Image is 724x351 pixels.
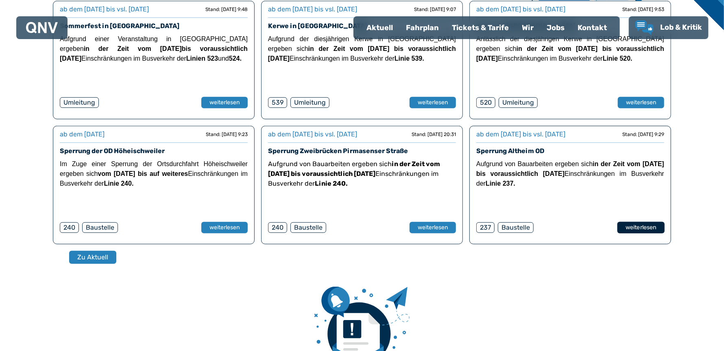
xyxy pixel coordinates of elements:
[60,35,248,62] span: Aufgrund einer Veranstaltung in [GEOGRAPHIC_DATA] ergeben Einschränkungen im Busverkehr der und
[412,131,456,138] div: Stand: [DATE] 20:31
[201,222,248,233] button: weiterlesen
[268,159,456,189] p: Aufgrund von Bauarbeiten ergeben sich Einschränkungen im Busverkehr der
[26,22,58,33] img: QNV Logo
[414,6,456,13] div: Stand: [DATE] 9:07
[410,97,456,108] button: weiterlesen
[445,17,515,38] a: Tickets & Tarife
[476,222,495,233] div: 237
[60,129,105,139] div: ab dem [DATE]
[60,160,248,187] span: Im Zuge einer Sperrung der Ortsdurchfahrt Höheischweiler ergeben sich Einschränkungen im Busverke...
[360,17,399,38] a: Aktuell
[290,222,326,233] div: Baustelle
[476,129,565,139] div: ab dem [DATE] bis vsl. [DATE]
[268,129,357,139] div: ab dem [DATE] bis vsl. [DATE]
[476,4,565,14] div: ab dem [DATE] bis vsl. [DATE]
[60,97,99,108] div: Umleitung
[635,20,702,35] a: Lob & Kritik
[603,55,632,62] strong: Linie 520.
[229,55,242,62] strong: 524.
[617,222,665,234] button: weiterlesen
[499,97,538,108] div: Umleitung
[498,222,534,233] div: Baustelle
[476,147,544,155] a: Sperrung Altheim OD
[476,160,664,187] span: Aufgrund von Bauarbeiten ergeben sich Einschränkungen im Busverkehr der
[268,35,456,62] span: Aufgrund der diesjährigen Kerwe in [GEOGRAPHIC_DATA] ergeben sich Einschränkungen im Busverkehr der
[104,180,134,187] strong: Linie 240.
[26,20,58,36] a: QNV Logo
[410,222,456,233] button: weiterlesen
[69,251,116,264] button: Zu Aktuell
[540,17,571,38] a: Jobs
[571,17,613,38] a: Kontakt
[268,45,456,62] strong: in der Zeit vom [DATE] bis voraussichtlich [DATE]
[60,147,165,155] a: Sperrung der OD Höheischweiler
[618,97,664,108] button: weiterlesen
[476,35,664,62] span: Anlässlich der diesjährigen Kerwe in [GEOGRAPHIC_DATA] ergeben sich Einschränkungen im Busverkehr...
[476,97,495,108] div: 520
[660,23,702,32] span: Lob & Kritik
[399,17,445,38] a: Fahrplan
[622,6,664,13] div: Stand: [DATE] 9:53
[98,170,188,177] strong: vom [DATE] bis auf weiteres
[206,131,248,138] div: Stand: [DATE] 9:23
[395,55,424,62] strong: Linie 539.
[622,131,664,138] div: Stand: [DATE] 9:29
[82,222,118,233] div: Baustelle
[618,222,664,233] a: weiterlesen
[268,97,287,108] div: 539
[268,147,408,155] a: Sperrung Zweibrücken Pirmasenser Straße
[60,4,149,14] div: ab dem [DATE] bis vsl. [DATE]
[315,180,348,187] strong: Linie 240.
[84,45,182,52] strong: in der Zeit vom [DATE]
[60,22,179,30] a: Sommerfest in [GEOGRAPHIC_DATA]
[186,55,218,62] strong: Linien 523
[268,4,357,14] div: ab dem [DATE] bis vsl. [DATE]
[60,222,79,233] div: 240
[515,17,540,38] a: Wir
[205,6,248,13] div: Stand: [DATE] 9:48
[268,222,287,233] div: 240
[476,45,664,62] strong: in der Zeit vom [DATE] bis voraussichtlich [DATE]
[486,180,515,187] strong: Linie 237.
[290,97,329,108] div: Umleitung
[201,97,248,108] button: weiterlesen
[268,22,367,30] a: Kerwe in [GEOGRAPHIC_DATA]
